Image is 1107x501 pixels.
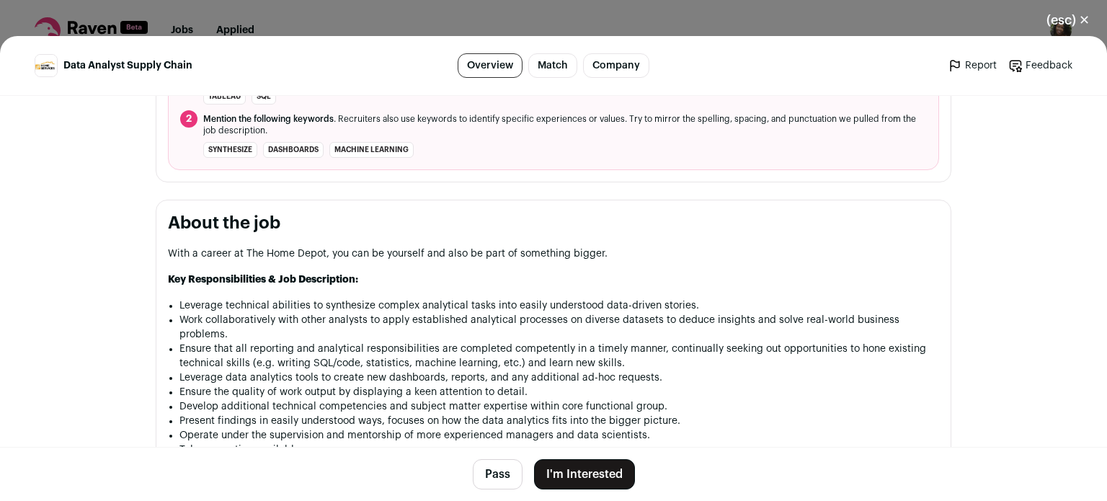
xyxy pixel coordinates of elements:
[203,142,257,158] li: synthesize
[252,89,276,105] li: SQL
[179,428,939,443] li: Operate under the supervision and mentorship of more experienced managers and data scientists.
[168,212,939,235] h2: About the job
[180,110,197,128] span: 2
[203,89,246,105] li: Tableau
[168,247,939,261] p: With a career at The Home Depot, you can be yourself and also be part of something bigger.
[329,142,414,158] li: machine learning
[203,113,927,136] span: . Recruiters also use keywords to identify specific experiences or values. Try to mirror the spel...
[534,459,635,489] button: I'm Interested
[948,58,997,73] a: Report
[179,298,939,313] li: Leverage technical abilities to synthesize complex analytical tasks into easily understood data-d...
[458,53,523,78] a: Overview
[583,53,649,78] a: Company
[179,414,939,428] li: Present findings in easily understood ways, focuses on how the data analytics fits into the bigge...
[179,313,939,342] li: Work collaboratively with other analysts to apply established analytical processes on diverse dat...
[1008,58,1072,73] a: Feedback
[168,275,358,285] strong: Key Responsibilities & Job Description:
[179,399,939,414] li: Develop additional technical competencies and subject matter expertise within core functional group.
[179,443,939,457] li: Telecommuting available.
[528,53,577,78] a: Match
[1029,4,1107,36] button: Close modal
[203,115,334,123] span: Mention the following keywords
[179,342,939,371] li: Ensure that all reporting and analytical responsibilities are completed competently in a timely m...
[473,459,523,489] button: Pass
[35,55,57,76] img: b19a57a6c75b3c8b5b7ed0dac4746bee61d00479f95ee46018fec310dc2ae26e.jpg
[179,385,939,399] li: Ensure the quality of work output by displaying a keen attention to detail.
[263,142,324,158] li: dashboards
[63,58,192,73] span: Data Analyst Supply Chain
[179,371,939,385] li: Leverage data analytics tools to create new dashboards, reports, and any additional ad-hoc requests.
